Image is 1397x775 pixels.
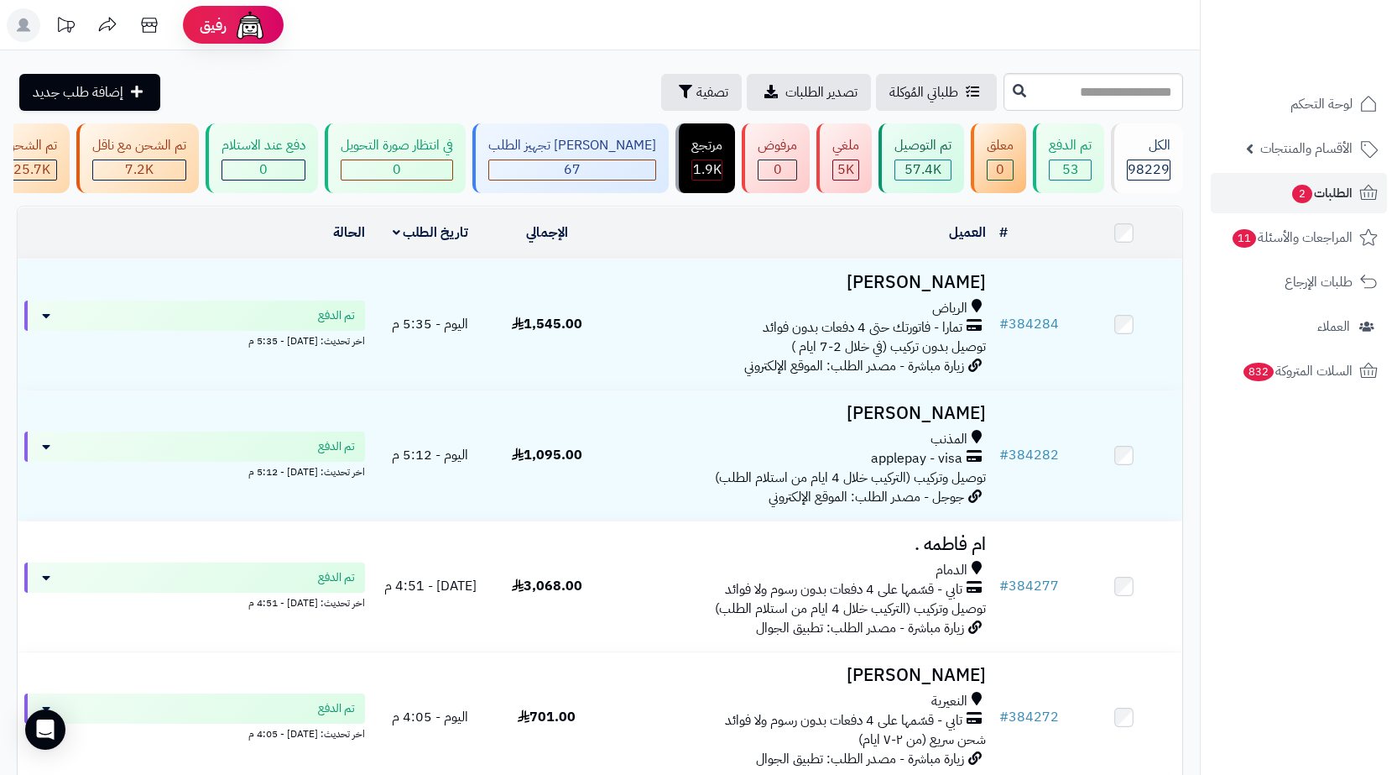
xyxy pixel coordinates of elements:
[1062,160,1079,180] span: 53
[612,666,986,685] h3: [PERSON_NAME]
[999,707,1009,727] span: #
[318,700,355,717] span: تم الدفع
[875,123,967,193] a: تم التوصيل 57.4K
[876,74,997,111] a: طلباتي المُوكلة
[999,576,1009,596] span: #
[987,136,1014,155] div: معلق
[318,438,355,455] span: تم الدفع
[1128,160,1170,180] span: 98229
[1049,136,1092,155] div: تم الدفع
[488,136,656,155] div: [PERSON_NAME] تجهيز الطلب
[612,273,986,292] h3: [PERSON_NAME]
[518,707,576,727] span: 701.00
[392,707,468,727] span: اليوم - 4:05 م
[24,462,365,479] div: اخر تحديث: [DATE] - 5:12 م
[222,160,305,180] div: 0
[1211,262,1387,302] a: طلبات الإرجاع
[988,160,1013,180] div: 0
[1290,92,1353,116] span: لوحة التحكم
[612,535,986,554] h3: ام فاطمه .
[693,160,722,180] span: 1.9K
[489,160,655,180] div: 67
[1292,185,1312,203] span: 2
[837,160,854,180] span: 5K
[894,136,951,155] div: تم التوصيل
[1211,217,1387,258] a: المراجعات والأسئلة11
[691,136,722,155] div: مرتجع
[259,160,268,180] span: 0
[715,468,986,488] span: توصيل وتركيب (التركيب خلال 4 ايام من استلام الطلب)
[758,136,797,155] div: مرفوض
[661,74,742,111] button: تصفية
[93,160,185,180] div: 7222
[393,223,469,243] a: تاريخ الطلب
[612,404,986,423] h3: [PERSON_NAME]
[1242,359,1353,383] span: السلات المتروكة
[321,123,469,193] a: في انتظار صورة التحويل 0
[24,724,365,741] div: اخر تحديث: [DATE] - 4:05 م
[725,711,962,730] span: تابي - قسّمها على 4 دفعات بدون رسوم ولا فوائد
[526,223,568,243] a: الإجمالي
[999,223,1008,243] a: #
[758,160,796,180] div: 0
[763,318,962,338] span: تمارا - فاتورتك حتى 4 دفعات بدون فوائد
[895,160,951,180] div: 57433
[1211,173,1387,213] a: الطلبات2
[512,445,582,465] span: 1,095.00
[44,8,86,46] a: تحديثات المنصة
[871,449,962,469] span: applepay - visa
[996,160,1004,180] span: 0
[1285,270,1353,294] span: طلبات الإرجاع
[393,160,401,180] span: 0
[999,445,1059,465] a: #384282
[1030,123,1108,193] a: تم الدفع 53
[999,314,1009,334] span: #
[318,569,355,586] span: تم الدفع
[341,160,452,180] div: 0
[725,580,962,600] span: تابي - قسّمها على 4 دفعات بدون رسوم ولا فوائد
[24,593,365,610] div: اخر تحديث: [DATE] - 4:51 م
[13,160,50,180] span: 25.7K
[392,445,468,465] span: اليوم - 5:12 م
[672,123,738,193] a: مرتجع 1.9K
[889,82,958,102] span: طلباتي المُوكلة
[1243,363,1274,381] span: 832
[469,123,672,193] a: [PERSON_NAME] تجهيز الطلب 67
[744,356,964,376] span: زيارة مباشرة - مصدر الطلب: الموقع الإلكتروني
[967,123,1030,193] a: معلق 0
[1050,160,1091,180] div: 53
[1233,229,1256,248] span: 11
[747,74,871,111] a: تصدير الطلبات
[692,160,722,180] div: 1874
[1108,123,1186,193] a: الكل98229
[999,314,1059,334] a: #384284
[7,160,56,180] div: 25733
[756,618,964,638] span: زيارة مباشرة - مصدر الطلب: تطبيق الجوال
[1127,136,1170,155] div: الكل
[1283,47,1381,82] img: logo-2.png
[1211,351,1387,391] a: السلات المتروكة832
[774,160,782,180] span: 0
[564,160,581,180] span: 67
[756,749,964,769] span: زيارة مباشرة - مصدر الطلب: تطبيق الجوال
[73,123,202,193] a: تم الشحن مع ناقل 7.2K
[33,82,123,102] span: إضافة طلب جديد
[813,123,875,193] a: ملغي 5K
[696,82,728,102] span: تصفية
[999,445,1009,465] span: #
[949,223,986,243] a: العميل
[999,707,1059,727] a: #384272
[392,314,468,334] span: اليوم - 5:35 م
[833,160,858,180] div: 5031
[318,307,355,324] span: تم الدفع
[769,487,964,507] span: جوجل - مصدر الطلب: الموقع الإلكتروني
[904,160,941,180] span: 57.4K
[125,160,154,180] span: 7.2K
[6,136,57,155] div: تم الشحن
[932,299,967,318] span: الرياض
[1211,84,1387,124] a: لوحة التحكم
[999,576,1059,596] a: #384277
[858,730,986,750] span: شحن سريع (من ٢-٧ ايام)
[1211,306,1387,347] a: العملاء
[936,561,967,580] span: الدمام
